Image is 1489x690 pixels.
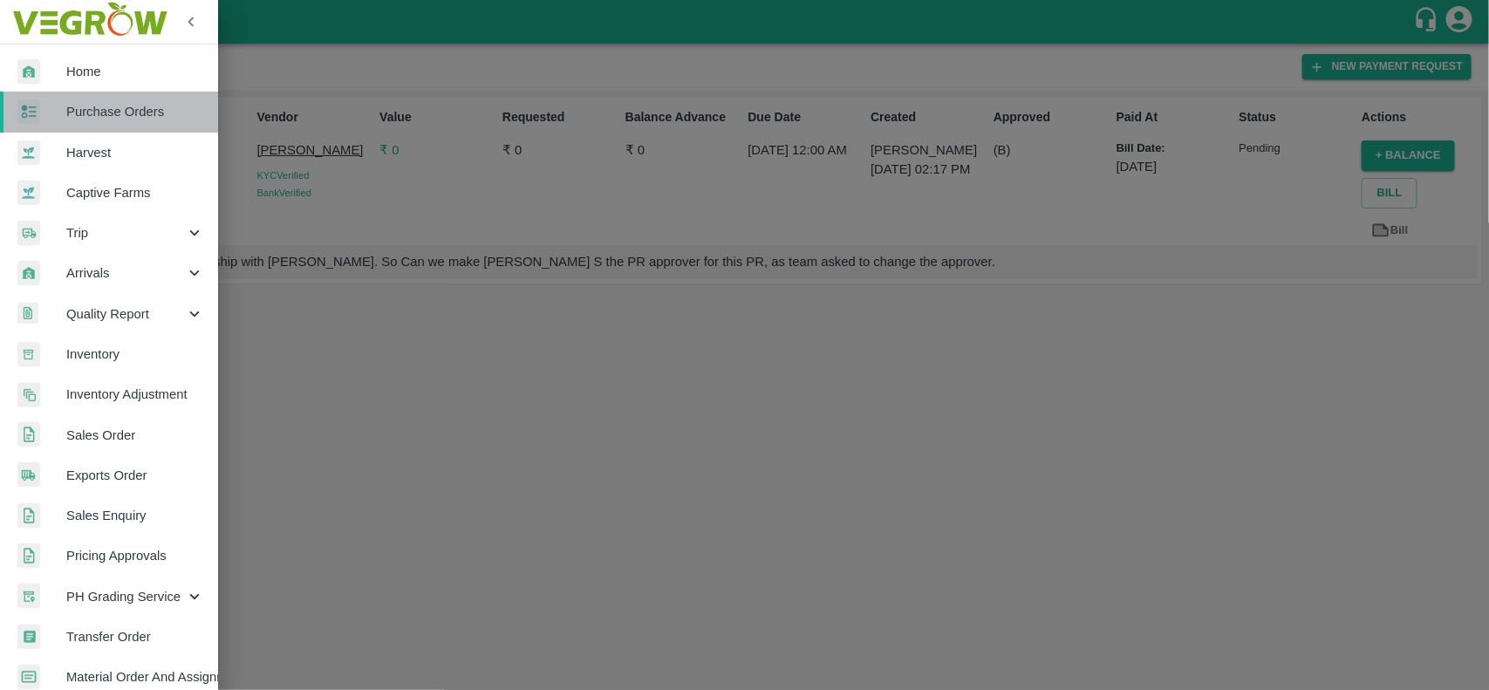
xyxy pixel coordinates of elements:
[17,221,40,246] img: delivery
[66,466,204,485] span: Exports Order
[17,543,40,569] img: sales
[66,183,204,202] span: Captive Farms
[66,102,204,121] span: Purchase Orders
[17,382,40,407] img: inventory
[17,462,40,488] img: shipments
[66,546,204,565] span: Pricing Approvals
[66,385,204,404] span: Inventory Adjustment
[17,422,40,447] img: sales
[66,304,185,324] span: Quality Report
[66,667,204,687] span: Material Order And Assignment
[66,426,204,445] span: Sales Order
[17,261,40,286] img: whArrival
[17,303,38,325] img: qualityReport
[66,263,185,283] span: Arrivals
[17,140,40,166] img: harvest
[17,665,40,690] img: centralMaterial
[17,584,40,609] img: whTracker
[17,503,40,529] img: sales
[66,506,204,525] span: Sales Enquiry
[17,625,40,650] img: whTransfer
[66,587,185,606] span: PH Grading Service
[17,99,40,125] img: reciept
[66,223,185,243] span: Trip
[66,627,204,646] span: Transfer Order
[66,143,204,162] span: Harvest
[17,59,40,85] img: whArrival
[66,62,204,81] span: Home
[17,342,40,367] img: whInventory
[17,180,40,206] img: harvest
[66,345,204,364] span: Inventory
